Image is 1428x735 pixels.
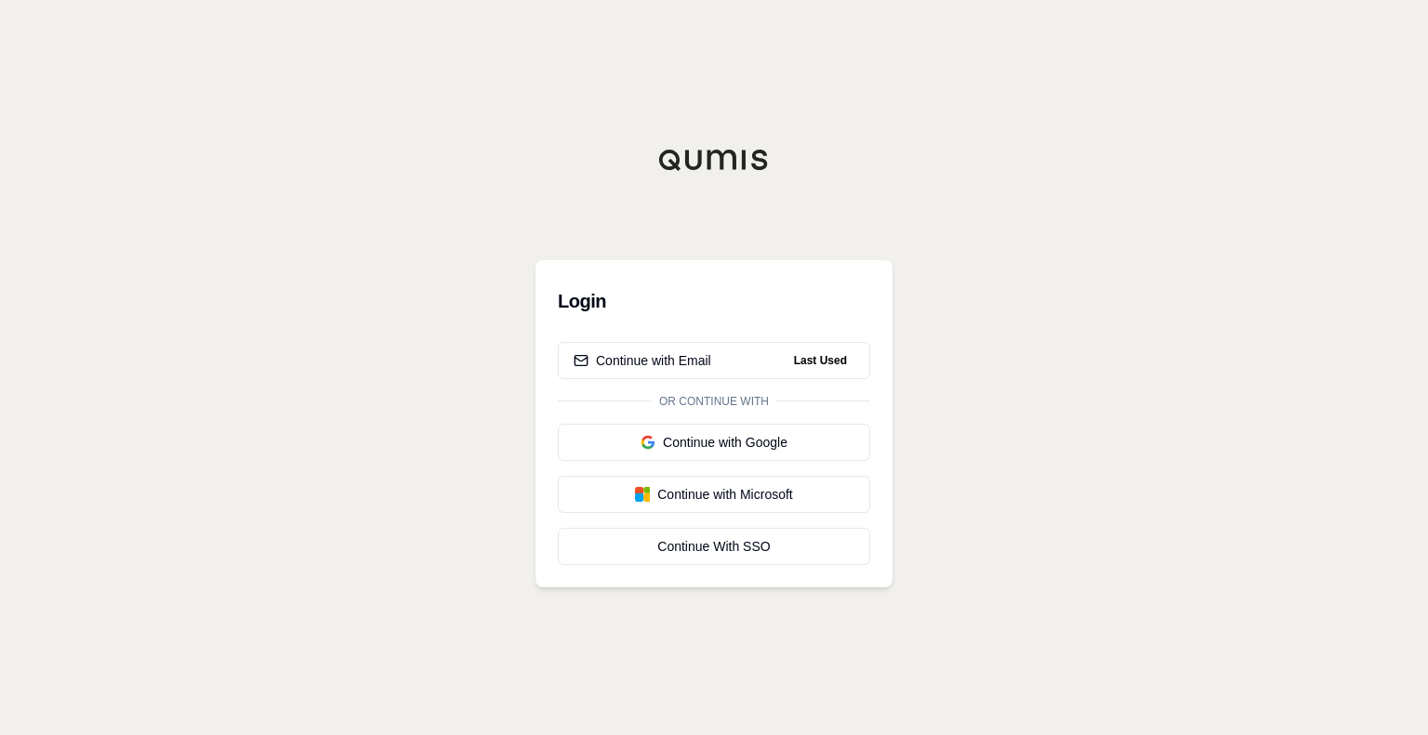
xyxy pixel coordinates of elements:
div: Continue with Email [574,351,711,370]
button: Continue with Microsoft [558,476,870,513]
div: Continue With SSO [574,537,854,556]
span: Last Used [787,349,854,372]
button: Continue with Google [558,424,870,461]
div: Continue with Google [574,433,854,452]
img: Qumis [658,149,770,171]
button: Continue with EmailLast Used [558,342,870,379]
h3: Login [558,282,870,320]
a: Continue With SSO [558,528,870,565]
span: Or continue with [652,394,776,409]
div: Continue with Microsoft [574,485,854,504]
